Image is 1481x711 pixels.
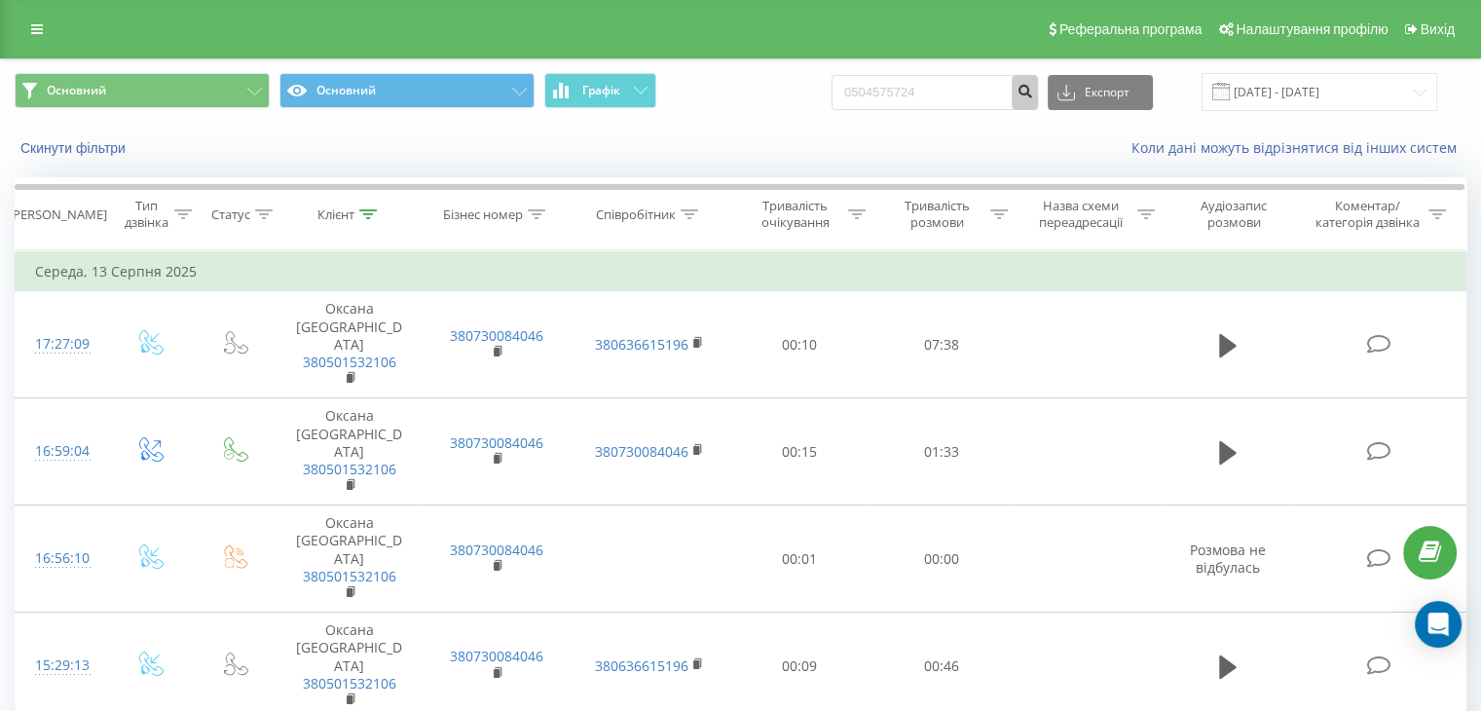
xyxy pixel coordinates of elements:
div: Аудіозапис розмови [1177,198,1291,231]
a: 380501532106 [303,353,396,371]
span: Розмова не відбулась [1190,541,1266,577]
a: 380730084046 [595,442,688,461]
a: 380730084046 [450,647,543,665]
td: Оксана [GEOGRAPHIC_DATA] [276,398,423,505]
div: 15:29:13 [35,647,87,685]
span: Реферальна програма [1059,21,1203,37]
span: Вихід [1421,21,1455,37]
div: Назва схеми переадресації [1030,198,1132,231]
span: Налаштування профілю [1236,21,1388,37]
td: 07:38 [870,291,1012,398]
div: Бізнес номер [443,206,523,223]
div: Співробітник [596,206,676,223]
a: 380730084046 [450,433,543,452]
div: Коментар/категорія дзвінка [1310,198,1424,231]
a: 380636615196 [595,656,688,675]
div: Тривалість розмови [888,198,985,231]
button: Основний [279,73,535,108]
a: 380730084046 [450,541,543,559]
div: Тип дзвінка [123,198,168,231]
td: 00:10 [729,291,870,398]
td: 01:33 [870,398,1012,505]
button: Основний [15,73,270,108]
td: Оксана [GEOGRAPHIC_DATA] [276,291,423,398]
span: Основний [47,83,106,98]
div: [PERSON_NAME] [9,206,107,223]
div: Тривалість очікування [747,198,844,231]
div: Клієнт [317,206,354,223]
input: Пошук за номером [832,75,1038,110]
button: Скинути фільтри [15,139,135,157]
div: Open Intercom Messenger [1415,601,1462,648]
td: 00:01 [729,505,870,613]
a: 380730084046 [450,326,543,345]
td: 00:15 [729,398,870,505]
a: 380636615196 [595,335,688,354]
td: 00:00 [870,505,1012,613]
button: Експорт [1048,75,1153,110]
a: Коли дані можуть відрізнятися вiд інших систем [1131,138,1466,157]
div: 17:27:09 [35,325,87,363]
td: Оксана [GEOGRAPHIC_DATA] [276,505,423,613]
div: 16:59:04 [35,432,87,470]
button: Графік [544,73,656,108]
td: Середа, 13 Серпня 2025 [16,252,1466,291]
a: 380501532106 [303,567,396,585]
span: Графік [582,84,620,97]
a: 380501532106 [303,674,396,692]
a: 380501532106 [303,460,396,478]
div: Статус [211,206,250,223]
div: 16:56:10 [35,540,87,578]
